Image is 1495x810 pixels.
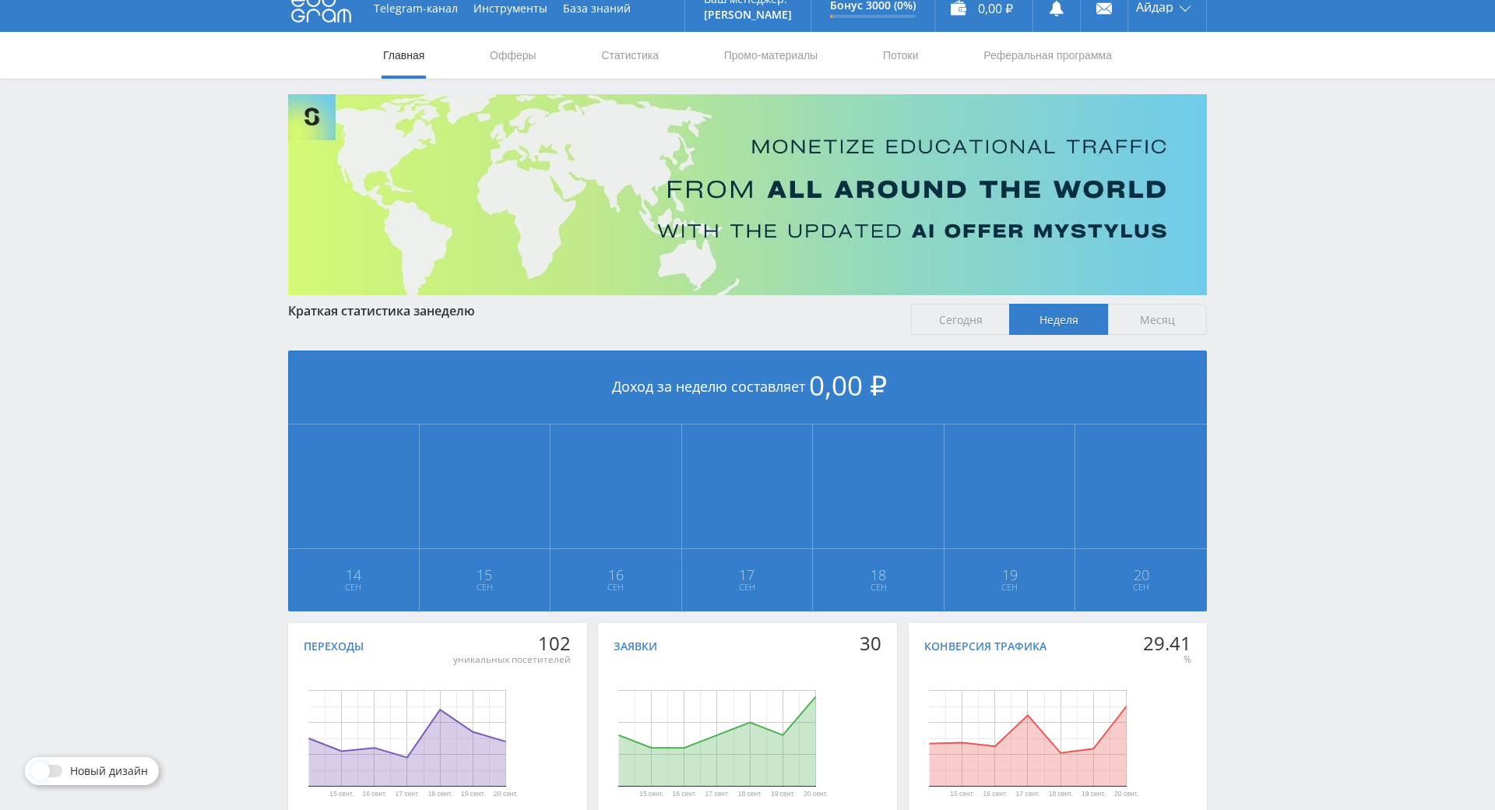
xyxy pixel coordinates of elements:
[881,32,920,79] a: Потоки
[683,569,812,581] span: 17
[924,640,1046,653] div: Конверсия трафика
[1009,304,1108,335] span: Неделя
[288,350,1207,424] div: Доход за неделю составляет
[382,32,426,79] a: Главная
[1076,569,1206,581] span: 20
[304,640,364,653] div: Переходы
[600,32,660,79] a: Статистика
[673,791,697,798] text: 16 сент.
[705,791,730,798] text: 17 сент.
[428,791,452,798] text: 18 сент.
[1143,632,1191,654] div: 29.41
[771,791,795,798] text: 19 сент.
[683,581,812,593] span: Сен
[551,581,681,593] span: Сен
[945,569,1075,581] span: 19
[982,32,1113,79] a: Реферальная программа
[1048,791,1072,798] text: 18 сент.
[1136,1,1173,13] span: Айдар
[288,304,895,318] div: Краткая статистика за
[804,791,828,798] text: 20 сент.
[950,791,974,798] text: 15 сент.
[494,791,518,798] text: 20 сент.
[288,94,1207,295] img: Banner
[396,791,420,798] text: 17 сент.
[70,765,148,777] span: Новый дизайн
[362,791,386,798] text: 16 сент.
[983,791,1007,798] text: 16 сент.
[614,640,657,653] div: Заявки
[289,569,418,581] span: 14
[1015,791,1039,798] text: 17 сент.
[461,791,485,798] text: 19 сент.
[945,581,1075,593] span: Сен
[809,367,887,403] span: 0,00 ₽
[1114,791,1138,798] text: 20 сент.
[814,569,943,581] span: 18
[420,569,550,581] span: 15
[814,581,943,593] span: Сен
[453,653,571,666] div: уникальных посетителей
[420,581,550,593] span: Сен
[1081,791,1105,798] text: 19 сент.
[723,32,819,79] a: Промо-материалы
[289,581,418,593] span: Сен
[551,569,681,581] span: 16
[1143,653,1191,666] div: %
[704,9,792,21] p: [PERSON_NAME]
[860,632,881,654] div: 30
[453,632,571,654] div: 102
[427,302,475,319] span: неделю
[1108,304,1207,335] span: Месяц
[329,791,354,798] text: 15 сент.
[911,304,1010,335] span: Сегодня
[488,32,538,79] a: Офферы
[738,791,762,798] text: 18 сент.
[640,791,664,798] text: 15 сент.
[1076,581,1206,593] span: Сен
